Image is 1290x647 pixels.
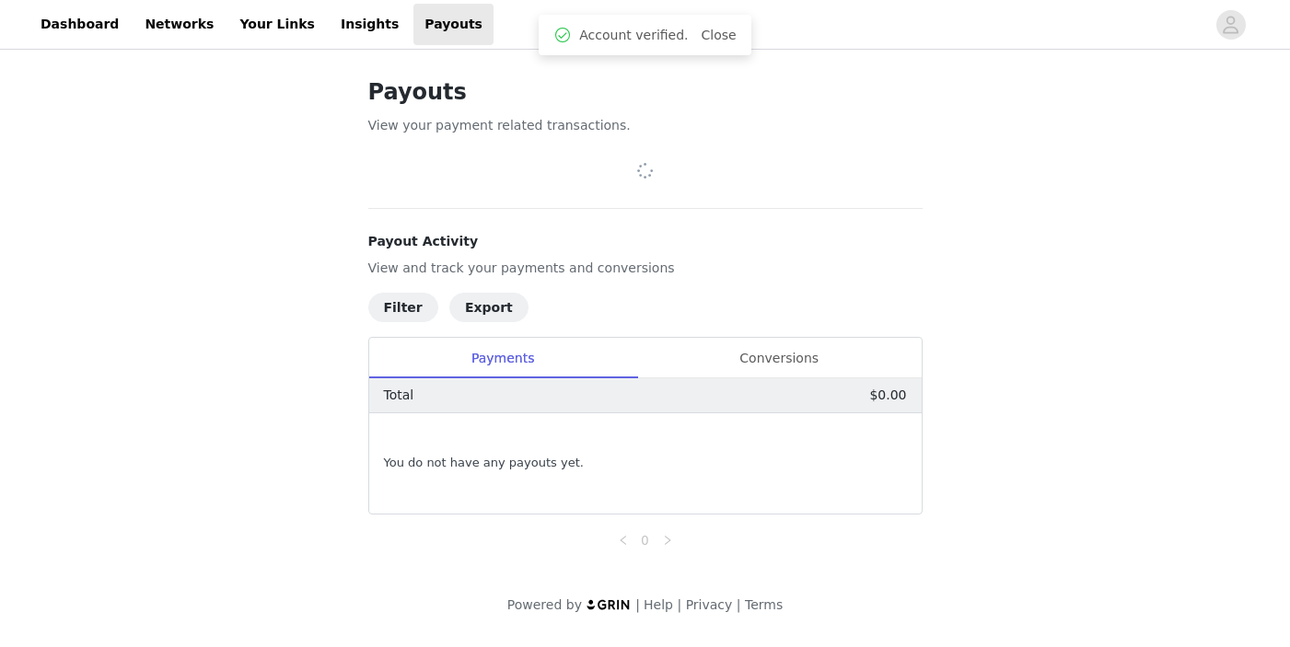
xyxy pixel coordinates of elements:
li: Previous Page [612,529,634,551]
span: | [737,597,741,612]
i: icon: right [662,535,673,546]
a: 0 [635,530,656,550]
a: Networks [134,4,225,45]
p: View and track your payments and conversions [368,259,923,278]
span: You do not have any payouts yet. [384,454,584,472]
a: Insights [330,4,410,45]
p: Total [384,386,414,405]
span: | [635,597,640,612]
h4: Payout Activity [368,232,923,251]
button: Export [449,293,529,322]
a: Close [702,28,737,42]
p: View your payment related transactions. [368,116,923,135]
button: Filter [368,293,438,322]
li: Next Page [657,529,679,551]
h1: Payouts [368,75,923,109]
p: $0.00 [869,386,906,405]
a: Help [644,597,673,612]
div: Payments [369,338,637,379]
div: Conversions [637,338,922,379]
div: avatar [1222,10,1239,40]
li: 0 [634,529,657,551]
a: Dashboard [29,4,130,45]
span: Powered by [507,597,582,612]
span: Account verified. [579,26,688,45]
i: icon: left [618,535,629,546]
a: Terms [745,597,783,612]
img: logo [586,598,632,610]
a: Payouts [413,4,494,45]
a: Your Links [228,4,326,45]
a: Privacy [686,597,733,612]
span: | [677,597,681,612]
